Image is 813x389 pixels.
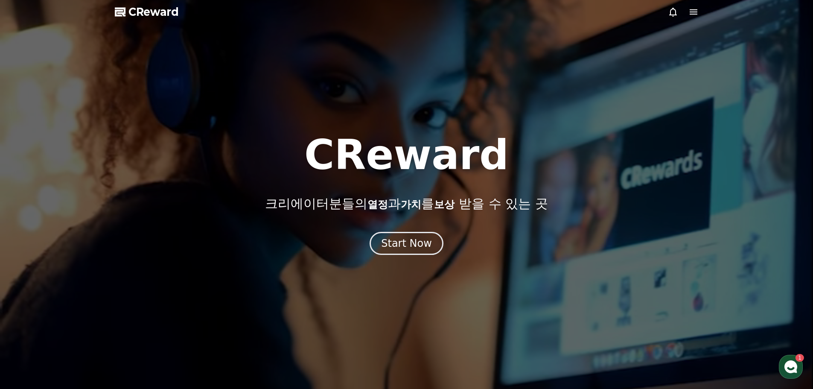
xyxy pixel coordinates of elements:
span: 대화 [78,284,88,291]
span: 보상 [434,199,455,211]
a: CReward [115,5,179,19]
span: CReward [128,5,179,19]
span: 설정 [132,284,142,290]
a: 홈 [3,271,56,292]
span: 열정 [367,199,388,211]
p: 크리에이터분들의 과 를 받을 수 있는 곳 [265,196,548,211]
h1: CReward [304,135,509,175]
span: 1 [87,270,90,277]
a: 1대화 [56,271,110,292]
span: 가치 [401,199,421,211]
div: Start Now [381,237,432,250]
a: Start Now [370,240,443,249]
button: Start Now [370,232,443,255]
a: 설정 [110,271,164,292]
span: 홈 [27,284,32,290]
